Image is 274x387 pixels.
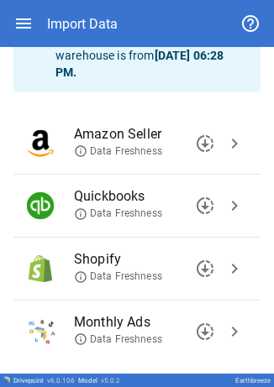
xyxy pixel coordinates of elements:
img: Drivepoint [3,376,10,383]
div: Drivepoint [13,377,75,384]
span: Amazon Seller [74,124,220,144]
span: downloading [195,259,215,279]
span: downloading [195,322,215,342]
span: Data Freshness [74,207,162,221]
span: downloading [195,133,215,154]
div: Import Data [47,16,118,32]
span: chevron_right [224,322,245,342]
span: chevron_right [224,196,245,216]
span: Data Freshness [74,332,162,347]
span: Shopify [74,249,220,269]
img: Quickbooks [27,192,54,219]
span: v 5.0.2 [101,377,120,384]
span: chevron_right [224,259,245,279]
span: Data Freshness [74,269,162,284]
div: Earthbreeze [235,377,271,384]
span: v 6.0.106 [47,377,75,384]
span: downloading [195,196,215,216]
b: [DATE] 06:28 PM . [55,49,224,79]
div: Model [78,377,120,384]
span: Quickbooks [74,186,220,207]
span: Monthly Ads [74,312,220,332]
img: Shopify [27,255,54,282]
span: chevron_right [224,133,245,154]
img: Monthly Ads [27,318,57,345]
img: Amazon Seller [27,130,54,157]
span: Data Freshness [74,144,162,159]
